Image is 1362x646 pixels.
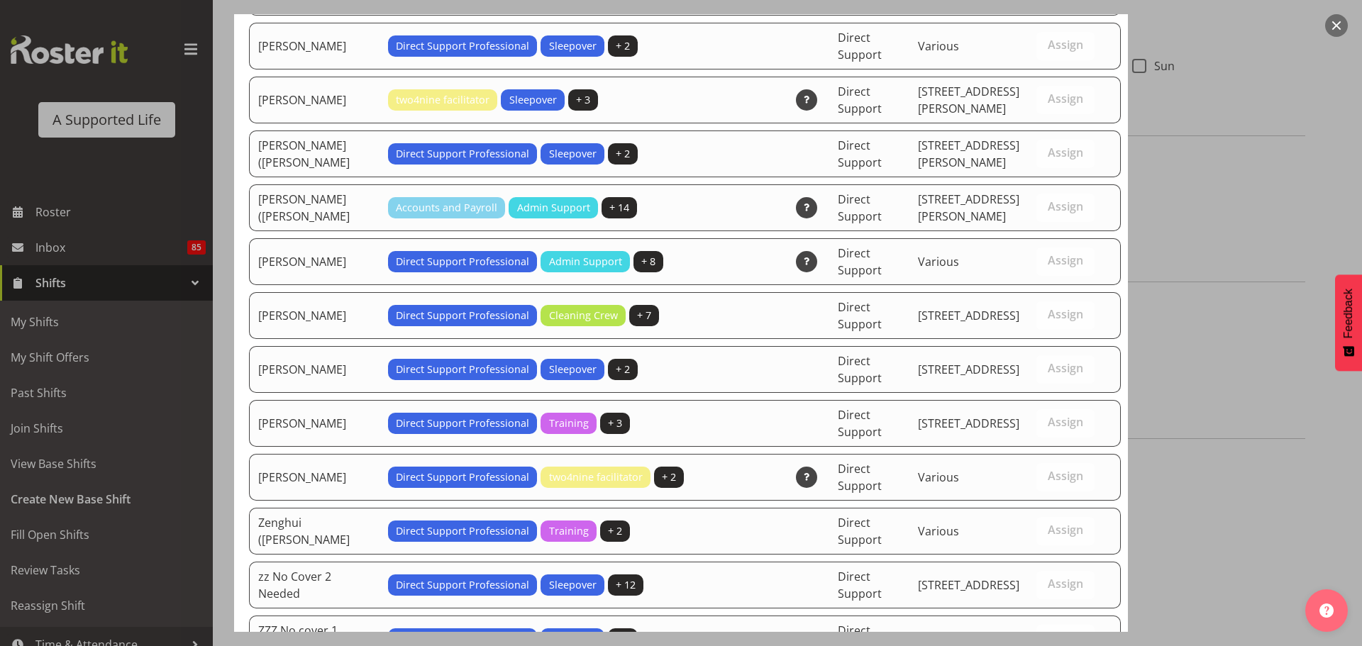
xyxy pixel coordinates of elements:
[918,523,959,539] span: Various
[549,416,589,431] span: Training
[249,77,380,123] td: [PERSON_NAME]
[1048,91,1083,106] span: Assign
[616,146,630,162] span: + 2
[1048,415,1083,429] span: Assign
[249,130,380,177] td: [PERSON_NAME] ([PERSON_NAME]
[549,362,597,377] span: Sleepover
[637,308,651,323] span: + 7
[1048,361,1083,375] span: Assign
[838,299,882,332] span: Direct Support
[918,577,1019,593] span: [STREET_ADDRESS]
[396,577,529,593] span: Direct Support Professional
[396,38,529,54] span: Direct Support Professional
[838,191,882,224] span: Direct Support
[396,92,489,108] span: two4nine facilitator
[918,362,1019,377] span: [STREET_ADDRESS]
[1048,307,1083,321] span: Assign
[838,515,882,547] span: Direct Support
[1335,274,1362,371] button: Feedback - Show survey
[838,569,882,601] span: Direct Support
[549,38,597,54] span: Sleepover
[396,469,529,485] span: Direct Support Professional
[838,407,882,440] span: Direct Support
[838,245,882,278] span: Direct Support
[549,577,597,593] span: Sleepover
[1048,145,1083,160] span: Assign
[249,184,380,231] td: [PERSON_NAME] ([PERSON_NAME]
[249,400,380,447] td: [PERSON_NAME]
[616,577,636,593] span: + 12
[396,308,529,323] span: Direct Support Professional
[396,523,529,539] span: Direct Support Professional
[396,200,497,216] span: Accounts and Payroll
[517,200,590,216] span: Admin Support
[249,238,380,285] td: [PERSON_NAME]
[549,146,597,162] span: Sleepover
[396,362,529,377] span: Direct Support Professional
[662,469,676,485] span: + 2
[918,84,1019,116] span: [STREET_ADDRESS][PERSON_NAME]
[616,38,630,54] span: + 2
[838,138,882,170] span: Direct Support
[249,346,380,393] td: [PERSON_NAME]
[838,30,882,62] span: Direct Support
[576,92,590,108] span: + 3
[838,353,882,386] span: Direct Support
[549,308,618,323] span: Cleaning Crew
[608,523,622,539] span: + 2
[249,454,380,501] td: [PERSON_NAME]
[1048,199,1083,213] span: Assign
[609,200,629,216] span: + 14
[838,461,882,494] span: Direct Support
[1319,603,1334,618] img: help-xxl-2.png
[249,23,380,69] td: [PERSON_NAME]
[549,469,643,485] span: two4nine facilitator
[396,254,529,269] span: Direct Support Professional
[249,292,380,339] td: [PERSON_NAME]
[918,308,1019,323] span: [STREET_ADDRESS]
[396,416,529,431] span: Direct Support Professional
[918,138,1019,170] span: [STREET_ADDRESS][PERSON_NAME]
[549,254,622,269] span: Admin Support
[918,469,959,485] span: Various
[509,92,557,108] span: Sleepover
[1342,289,1355,338] span: Feedback
[918,191,1019,224] span: [STREET_ADDRESS][PERSON_NAME]
[1048,630,1083,645] span: Assign
[1048,523,1083,537] span: Assign
[1048,577,1083,591] span: Assign
[249,562,380,608] td: zz No Cover 2 Needed
[249,508,380,555] td: Zenghui ([PERSON_NAME]
[608,416,622,431] span: + 3
[1048,469,1083,483] span: Assign
[1048,38,1083,52] span: Assign
[918,38,959,54] span: Various
[616,362,630,377] span: + 2
[838,84,882,116] span: Direct Support
[641,254,655,269] span: + 8
[549,523,589,539] span: Training
[396,146,529,162] span: Direct Support Professional
[918,416,1019,431] span: [STREET_ADDRESS]
[1048,253,1083,267] span: Assign
[918,254,959,269] span: Various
